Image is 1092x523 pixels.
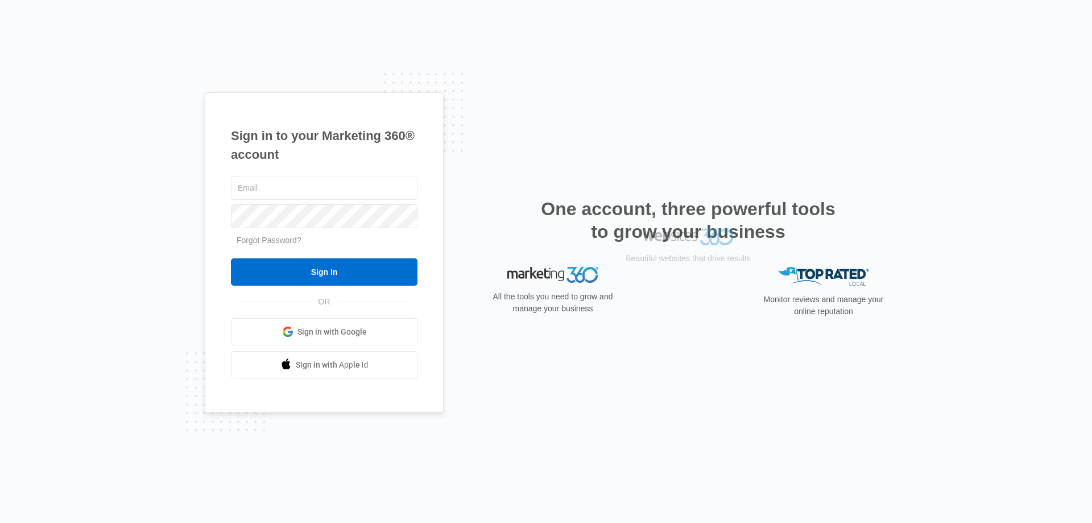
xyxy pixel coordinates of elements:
input: Sign In [231,258,417,286]
img: Websites 360 [643,267,734,283]
a: Forgot Password? [237,236,301,245]
span: Sign in with Google [297,326,367,338]
img: Marketing 360 [507,267,598,283]
a: Sign in with Apple Id [231,351,417,378]
input: Email [231,176,417,200]
p: Beautiful websites that drive results [624,292,752,304]
h2: One account, three powerful tools to grow your business [537,197,839,243]
a: Sign in with Google [231,318,417,345]
p: All the tools you need to grow and manage your business [489,291,617,315]
img: Top Rated Local [778,267,869,286]
p: Monitor reviews and manage your online reputation [760,294,887,318]
span: OR [311,296,338,308]
span: Sign in with Apple Id [296,359,369,371]
h1: Sign in to your Marketing 360® account [231,126,417,164]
